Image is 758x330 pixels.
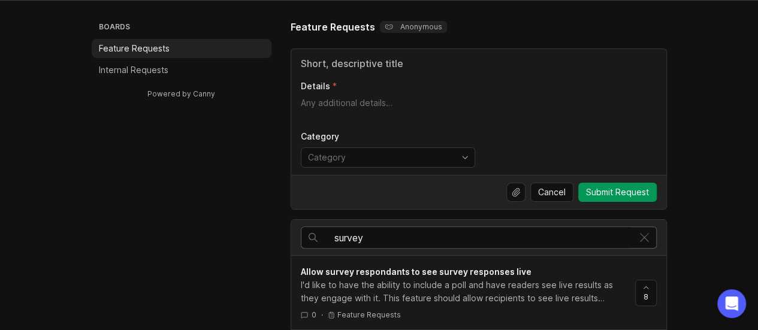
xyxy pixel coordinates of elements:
[644,292,648,302] span: 8
[291,20,375,34] h1: Feature Requests
[635,280,657,306] button: 8
[530,183,573,202] button: Cancel
[455,153,475,162] svg: toggle icon
[321,310,323,320] div: ·
[301,278,626,305] div: I'd like to have the ability to include a poll and have readers see live results as they engage w...
[586,186,649,198] span: Submit Request
[146,87,217,101] a: Powered by Canny
[96,20,271,37] h3: Boards
[301,267,531,277] span: Allow survey respondants to see survey responses live
[312,310,316,320] span: 0
[337,310,401,320] p: Feature Requests
[308,151,454,164] input: Category
[301,131,475,143] p: Category
[301,56,657,71] input: Title
[301,147,475,168] div: toggle menu
[334,231,633,244] input: Search…
[717,289,746,318] div: Open Intercom Messenger
[506,183,526,202] button: Upload file
[92,39,271,58] a: Feature Requests
[301,97,657,121] textarea: Details
[578,183,657,202] button: Submit Request
[301,265,635,320] a: Allow survey respondants to see survey responses liveI'd like to have the ability to include a po...
[99,64,168,76] p: Internal Requests
[99,43,170,55] p: Feature Requests
[301,80,330,92] p: Details
[538,186,566,198] span: Cancel
[385,22,442,32] p: Anonymous
[92,60,271,80] a: Internal Requests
